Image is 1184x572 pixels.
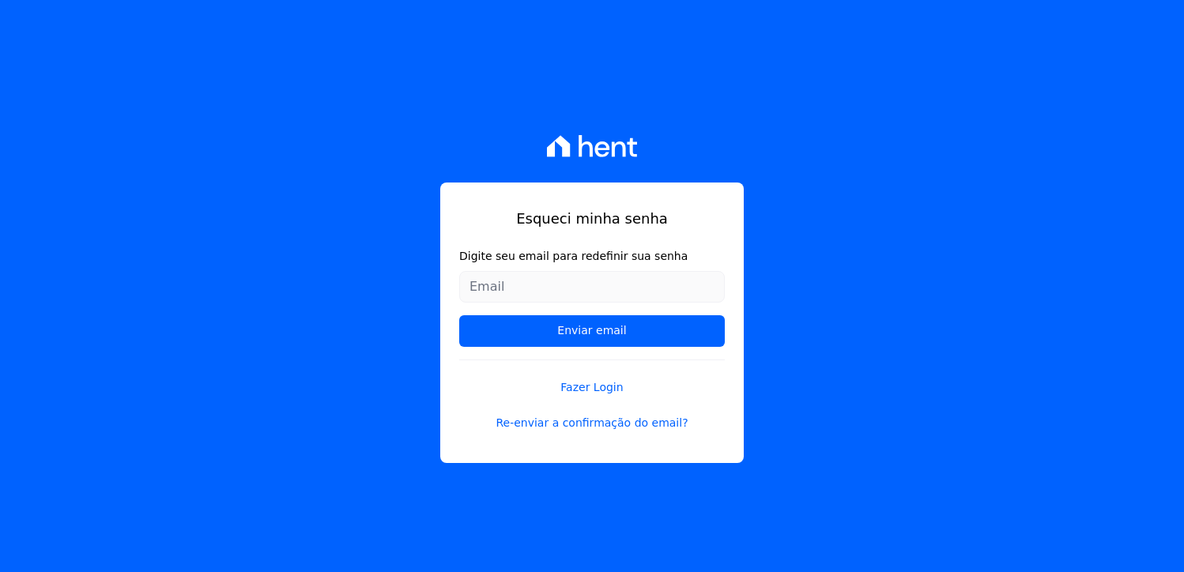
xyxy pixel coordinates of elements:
[459,271,725,303] input: Email
[459,315,725,347] input: Enviar email
[459,208,725,229] h1: Esqueci minha senha
[459,248,725,265] label: Digite seu email para redefinir sua senha
[459,359,725,396] a: Fazer Login
[459,415,725,431] a: Re-enviar a confirmação do email?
